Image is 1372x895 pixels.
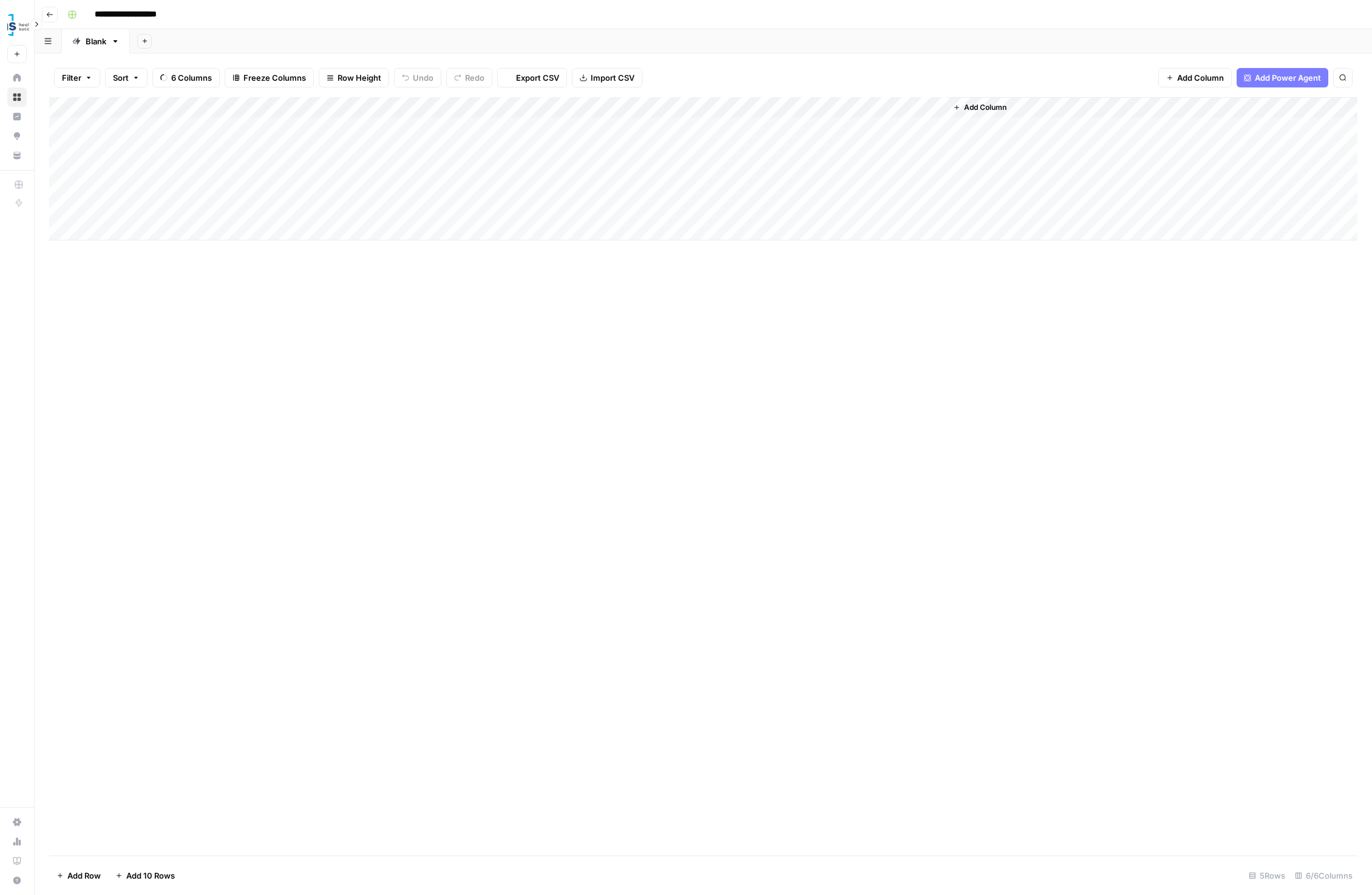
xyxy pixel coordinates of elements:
a: Opportunities [7,126,27,146]
a: Usage [7,832,27,851]
a: Learning Hub [7,851,27,871]
button: 6 Columns [152,68,220,87]
a: Browse [7,87,27,107]
button: Filter [54,68,100,87]
button: Add Column [1158,68,1232,87]
div: Blank [86,35,106,47]
span: Add 10 Rows [126,869,175,882]
div: 6/6 Columns [1290,866,1357,885]
button: Add Power Agent [1237,68,1328,87]
a: Insights [7,107,27,126]
button: Freeze Columns [225,68,314,87]
a: Home [7,68,27,87]
img: TestWorkspace Logo [7,14,29,36]
a: Settings [7,812,27,832]
span: Export CSV [516,72,559,84]
button: Undo [394,68,441,87]
button: Redo [446,68,492,87]
span: Sort [113,72,129,84]
span: Add Column [964,102,1007,113]
button: Export CSV [497,68,567,87]
span: Redo [465,72,484,84]
span: Row Height [338,72,381,84]
span: Freeze Columns [243,72,306,84]
span: Import CSV [591,72,634,84]
div: 5 Rows [1244,866,1290,885]
button: Add 10 Rows [108,866,182,885]
button: Workspace: TestWorkspace [7,10,27,40]
a: Blank [62,29,130,53]
button: Help + Support [7,871,27,890]
span: Undo [413,72,433,84]
span: Filter [62,72,81,84]
span: 6 Columns [171,72,212,84]
button: Sort [105,68,148,87]
button: Add Column [948,100,1011,115]
button: Row Height [319,68,389,87]
button: Add Row [49,866,108,885]
a: Your Data [7,146,27,165]
span: Add Power Agent [1255,72,1321,84]
span: Add Row [67,869,101,882]
button: Import CSV [572,68,642,87]
span: Add Column [1177,72,1224,84]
